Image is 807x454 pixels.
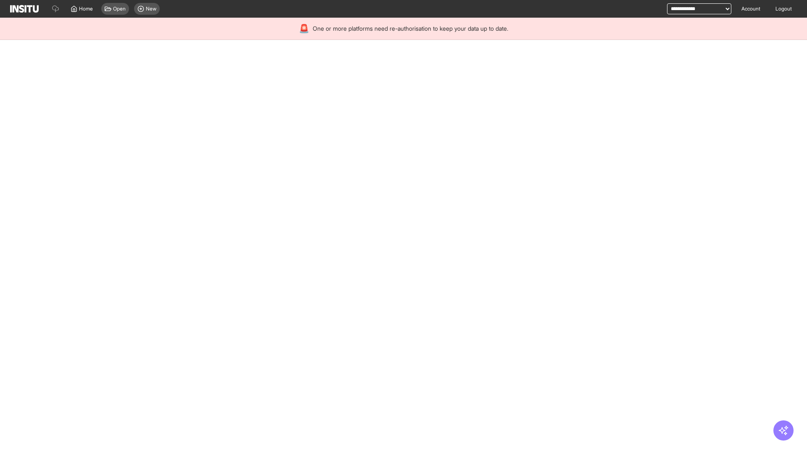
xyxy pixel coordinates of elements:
[299,23,309,34] div: 🚨
[113,5,126,12] span: Open
[10,5,39,13] img: Logo
[146,5,156,12] span: New
[79,5,93,12] span: Home
[313,24,508,33] span: One or more platforms need re-authorisation to keep your data up to date.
